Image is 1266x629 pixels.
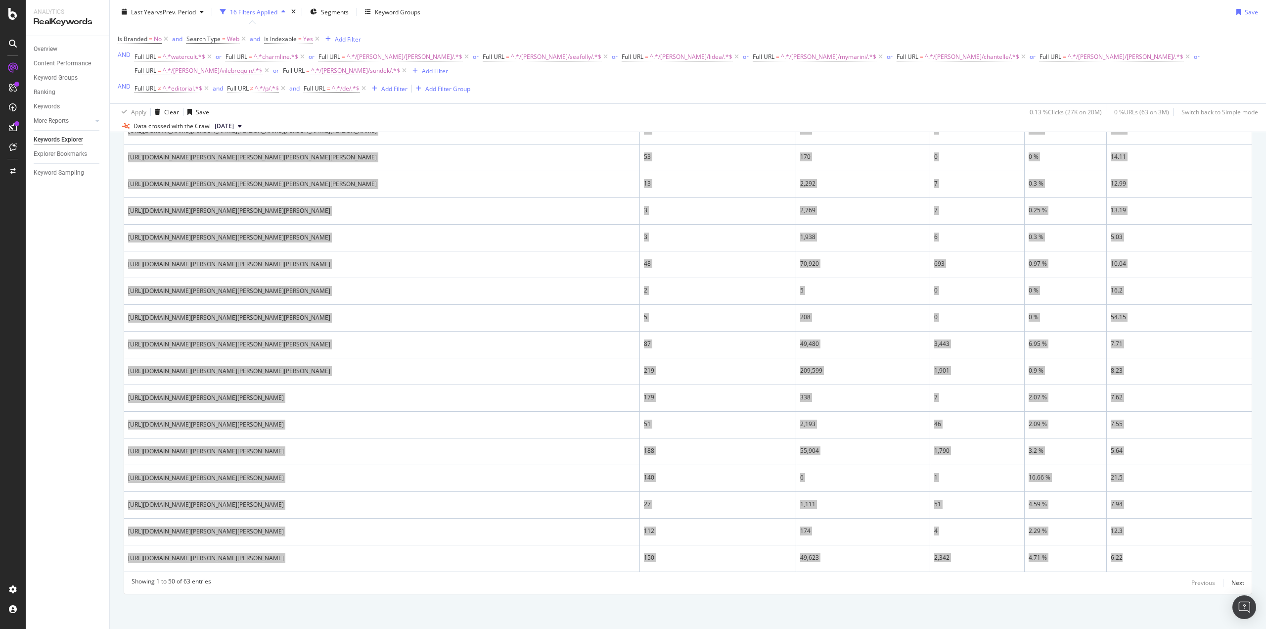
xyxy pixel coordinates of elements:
span: Full URL [318,52,340,61]
span: Is Branded [118,35,147,43]
span: Full URL [753,52,774,61]
div: Previous [1191,579,1215,587]
div: 112 [644,527,792,535]
div: 150 [644,553,792,562]
span: Full URL [135,84,156,93]
span: Full URL [1040,52,1061,61]
span: Full URL [227,84,249,93]
div: 51 [644,420,792,429]
button: or [1030,52,1036,61]
span: = [306,66,310,75]
div: 3 [644,206,792,215]
div: 4.71 % [1029,553,1102,562]
span: = [222,35,226,43]
span: = [920,52,923,61]
button: Save [1232,4,1258,20]
div: 5.03 [1111,233,1248,242]
div: 209,599 [800,366,926,375]
div: Next [1231,579,1244,587]
div: and [250,35,260,43]
span: Full URL [283,66,305,75]
span: Full URL [226,52,247,61]
div: or [743,52,749,61]
span: ^.*/[PERSON_NAME]/[PERSON_NAME]/.*$ [347,50,462,64]
button: Add Filter [368,83,407,95]
div: 0 % [1029,152,1102,161]
span: Full URL [304,84,325,93]
span: ^.*editorial.*$ [163,82,202,96]
div: Ranking [34,87,55,97]
div: 5.64 [1111,446,1248,455]
div: 219 [644,366,792,375]
div: 2,292 [800,179,926,188]
div: 693 [934,259,1020,268]
span: ^.*/[PERSON_NAME]/[PERSON_NAME]/.*$ [1068,50,1183,64]
span: = [776,52,779,61]
div: Open Intercom Messenger [1232,595,1256,619]
div: times [289,7,298,17]
button: and [250,34,260,44]
button: or [216,52,222,61]
div: 0 [934,152,1020,161]
a: Ranking [34,87,102,97]
span: = [249,52,252,61]
div: 179 [644,393,792,402]
div: 70,920 [800,259,926,268]
span: ^.*watercult.*$ [163,50,205,64]
div: 188 [644,446,792,455]
span: Web [227,32,239,46]
div: 0 % [1029,313,1102,322]
div: 46 [934,420,1020,429]
div: 7.94 [1111,500,1248,509]
button: or [273,66,279,75]
div: Explorer Bookmarks [34,149,87,159]
div: 3 [644,233,792,242]
div: 6 [800,473,926,482]
div: 140 [644,473,792,482]
div: Keywords Explorer [34,135,83,145]
div: 7 [934,206,1020,215]
div: Keyword Groups [375,7,420,16]
button: Clear [151,104,179,120]
div: 7.62 [1111,393,1248,402]
div: 16 Filters Applied [230,7,277,16]
span: No [154,32,162,46]
a: [URL][DOMAIN_NAME][PERSON_NAME][PERSON_NAME][PERSON_NAME][PERSON_NAME] [128,179,377,189]
div: 7 [934,179,1020,188]
div: 2.07 % [1029,393,1102,402]
a: [URL][DOMAIN_NAME][PERSON_NAME][PERSON_NAME][PERSON_NAME] [128,206,330,216]
button: or [309,52,315,61]
span: Full URL [897,52,918,61]
div: and [172,35,182,43]
div: Switch back to Simple mode [1181,107,1258,116]
a: Explorer Bookmarks [34,149,102,159]
div: 51 [934,500,1020,509]
a: [URL][DOMAIN_NAME][PERSON_NAME][PERSON_NAME][PERSON_NAME][PERSON_NAME] [128,152,377,162]
button: or [1194,52,1200,61]
a: [URL][DOMAIN_NAME][PERSON_NAME][PERSON_NAME] [128,446,284,456]
a: [URL][DOMAIN_NAME][PERSON_NAME][PERSON_NAME] [128,527,284,536]
span: ≠ [158,84,161,93]
div: 1,790 [934,446,1020,455]
div: Clear [164,107,179,116]
div: 6.95 % [1029,339,1102,348]
button: Keyword Groups [361,4,424,20]
a: Content Performance [34,58,102,69]
div: 4 [934,527,1020,535]
button: Add Filter Group [412,83,470,95]
span: ^.*/[PERSON_NAME]/seafolly/.*$ [511,50,601,64]
button: and [172,34,182,44]
div: 1,938 [800,233,926,242]
div: or [887,52,893,61]
div: 2,342 [934,553,1020,562]
div: 0 % [1029,286,1102,295]
a: [URL][DOMAIN_NAME][PERSON_NAME][PERSON_NAME][PERSON_NAME] [128,233,330,242]
span: = [327,84,330,93]
span: ^.*/[PERSON_NAME]/sundek/.*$ [311,64,400,78]
button: Switch back to Simple mode [1177,104,1258,120]
div: 10.04 [1111,259,1248,268]
div: 1,901 [934,366,1020,375]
